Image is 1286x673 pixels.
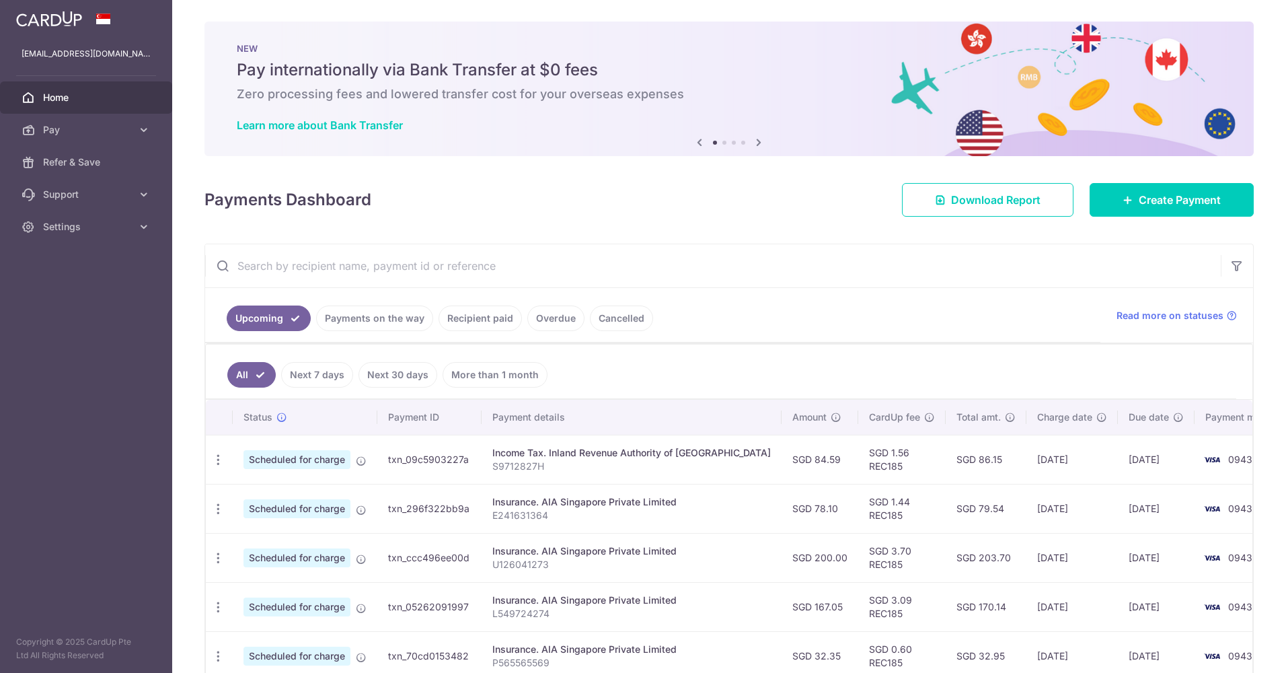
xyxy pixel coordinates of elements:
td: SGD 84.59 [782,435,858,484]
img: CardUp [16,11,82,27]
p: L549724274 [492,607,771,621]
p: S9712827H [492,460,771,473]
span: Scheduled for charge [243,647,350,666]
td: SGD 3.70 REC185 [858,533,946,582]
img: Bank Card [1199,648,1225,664]
img: Bank Card [1199,501,1225,517]
a: All [227,362,276,388]
td: [DATE] [1026,533,1118,582]
a: Create Payment [1090,183,1254,217]
td: SGD 79.54 [946,484,1026,533]
a: Overdue [527,306,584,331]
td: SGD 200.00 [782,533,858,582]
span: Scheduled for charge [243,450,350,469]
td: txn_296f322bb9a [377,484,482,533]
span: Scheduled for charge [243,548,350,567]
a: Payments on the way [316,306,433,331]
span: Scheduled for charge [243,499,350,518]
td: SGD 78.10 [782,484,858,533]
td: SGD 170.14 [946,582,1026,631]
a: Read more on statuses [1117,309,1237,322]
img: Bank Card [1199,599,1225,615]
th: Payment ID [377,400,482,435]
span: Amount [792,411,827,424]
td: SGD 3.09 REC185 [858,582,946,631]
td: [DATE] [1026,582,1118,631]
a: Download Report [902,183,1073,217]
th: Payment details [482,400,782,435]
span: Total amt. [956,411,1001,424]
span: Read more on statuses [1117,309,1223,322]
span: 0943 [1228,650,1252,662]
span: Home [43,91,132,104]
p: U126041273 [492,558,771,571]
td: SGD 1.56 REC185 [858,435,946,484]
span: 0943 [1228,454,1252,465]
span: Refer & Save [43,155,132,169]
span: Support [43,188,132,201]
a: More than 1 month [443,362,547,388]
div: Insurance. AIA Singapore Private Limited [492,643,771,656]
a: Next 7 days [281,362,353,388]
span: CardUp fee [869,411,920,424]
a: Next 30 days [358,362,437,388]
div: Insurance. AIA Singapore Private Limited [492,544,771,558]
input: Search by recipient name, payment id or reference [205,244,1221,287]
div: Insurance. AIA Singapore Private Limited [492,495,771,509]
a: Upcoming [227,306,311,331]
td: [DATE] [1118,484,1195,533]
p: E241631364 [492,509,771,522]
div: Insurance. AIA Singapore Private Limited [492,594,771,607]
span: Download Report [951,192,1041,208]
img: Bank Card [1199,550,1225,566]
a: Learn more about Bank Transfer [237,118,403,132]
a: Recipient paid [439,306,522,331]
span: 0943 [1228,601,1252,612]
td: [DATE] [1026,435,1118,484]
span: 0943 [1228,552,1252,563]
span: Charge date [1037,411,1092,424]
td: txn_05262091997 [377,582,482,631]
span: Settings [43,220,132,234]
h4: Payments Dashboard [204,188,371,212]
td: SGD 167.05 [782,582,858,631]
td: txn_09c5903227a [377,435,482,484]
td: SGD 203.70 [946,533,1026,582]
p: NEW [237,43,1221,54]
span: Pay [43,123,132,137]
td: SGD 1.44 REC185 [858,484,946,533]
td: [DATE] [1118,435,1195,484]
span: Status [243,411,272,424]
span: Create Payment [1139,192,1221,208]
img: Bank transfer banner [204,22,1254,156]
span: Due date [1129,411,1169,424]
td: txn_ccc496ee00d [377,533,482,582]
h6: Zero processing fees and lowered transfer cost for your overseas expenses [237,86,1221,102]
div: Income Tax. Inland Revenue Authority of [GEOGRAPHIC_DATA] [492,446,771,460]
td: [DATE] [1118,582,1195,631]
span: Scheduled for charge [243,598,350,616]
td: SGD 86.15 [946,435,1026,484]
img: Bank Card [1199,452,1225,468]
span: 0943 [1228,503,1252,514]
a: Cancelled [590,306,653,331]
td: [DATE] [1026,484,1118,533]
p: [EMAIL_ADDRESS][DOMAIN_NAME] [22,47,151,61]
td: [DATE] [1118,533,1195,582]
h5: Pay internationally via Bank Transfer at $0 fees [237,59,1221,81]
p: P565565569 [492,656,771,670]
